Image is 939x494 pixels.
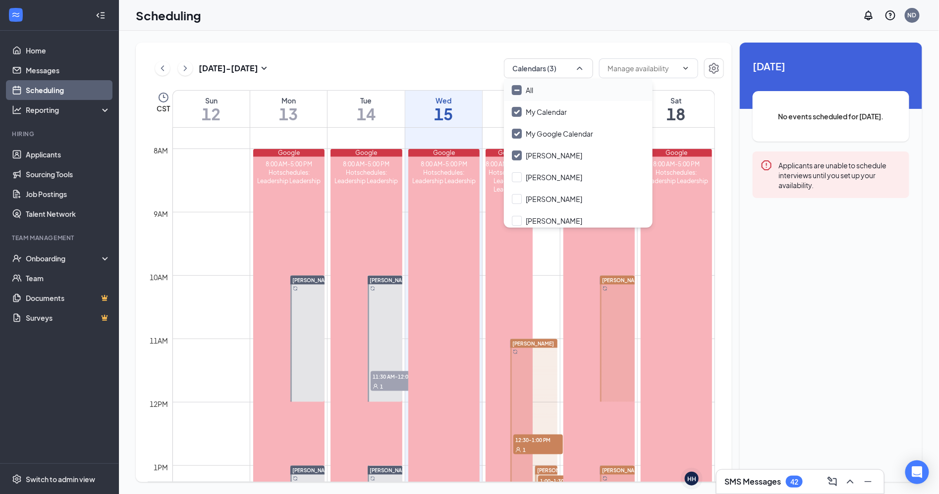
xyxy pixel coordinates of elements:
[641,160,712,168] div: 8:00 AM-5:00 PM
[380,383,383,390] span: 1
[602,467,644,473] span: [PERSON_NAME]
[682,64,690,72] svg: ChevronDown
[575,63,585,73] svg: ChevronUp
[908,11,917,19] div: ND
[26,80,110,100] a: Scheduling
[293,476,298,481] svg: Sync
[12,253,22,263] svg: UserCheck
[515,447,521,453] svg: User
[603,476,608,481] svg: Sync
[148,272,170,283] div: 10am
[370,467,411,473] span: [PERSON_NAME]
[761,159,773,171] svg: Error
[96,10,106,20] svg: Collapse
[253,160,325,168] div: 8:00 AM-5:00 PM
[180,62,190,74] svg: ChevronRight
[486,168,533,194] div: Hotschedules: Leadership Leadership
[405,96,482,105] div: Wed
[486,160,533,168] div: 8:00 AM-5:00 PM
[26,105,111,115] div: Reporting
[862,476,874,488] svg: Minimize
[328,91,404,127] a: October 14, 2025
[483,91,559,127] a: October 16, 2025
[178,61,193,76] button: ChevronRight
[148,398,170,409] div: 12pm
[844,476,856,488] svg: ChevronUp
[293,286,298,291] svg: Sync
[608,63,678,74] input: Manage availability
[26,164,110,184] a: Sourcing Tools
[708,62,720,74] svg: Settings
[250,91,327,127] a: October 13, 2025
[537,467,579,473] span: [PERSON_NAME]
[152,462,170,473] div: 1pm
[12,105,22,115] svg: Analysis
[26,41,110,60] a: Home
[258,62,270,74] svg: SmallChevronDown
[12,234,109,242] div: Team Management
[12,130,109,138] div: Hiring
[26,204,110,224] a: Talent Network
[704,58,724,78] button: Settings
[148,335,170,346] div: 11am
[292,467,334,473] span: [PERSON_NAME]
[26,474,95,484] div: Switch to admin view
[136,7,201,24] h1: Scheduling
[199,63,258,74] h3: [DATE] - [DATE]
[331,160,402,168] div: 8:00 AM-5:00 PM
[26,268,110,288] a: Team
[825,474,840,490] button: ComposeMessage
[371,371,420,381] span: 11:30 AM-12:00 PM
[641,149,712,157] div: Google
[773,111,889,122] span: No events scheduled for [DATE].
[523,446,526,453] span: 1
[370,476,375,481] svg: Sync
[331,149,402,157] div: Google
[538,476,588,486] span: 1:00-1:30 PM
[827,476,838,488] svg: ComposeMessage
[12,474,22,484] svg: Settings
[155,61,170,76] button: ChevronLeft
[152,208,170,219] div: 9am
[158,92,169,103] svg: Clock
[253,149,325,157] div: Google
[11,10,21,20] svg: WorkstreamLogo
[513,349,518,354] svg: Sync
[26,60,110,80] a: Messages
[504,58,593,78] button: Calendars (3)ChevronUp
[483,96,559,105] div: Thu
[724,476,781,487] h3: SMS Messages
[331,168,402,185] div: Hotschedules: Leadership Leadership
[405,91,482,127] a: October 15, 2025
[486,149,533,157] div: Google
[905,460,929,484] div: Open Intercom Messenger
[638,91,715,127] a: October 18, 2025
[790,478,798,486] div: 42
[408,168,480,185] div: Hotschedules: Leadership Leadership
[483,105,559,122] h1: 16
[638,96,715,105] div: Sat
[26,184,110,204] a: Job Postings
[687,475,696,483] div: HH
[842,474,858,490] button: ChevronUp
[26,288,110,308] a: DocumentsCrown
[405,105,482,122] h1: 15
[158,62,167,74] svg: ChevronLeft
[370,286,375,291] svg: Sync
[408,149,480,157] div: Google
[152,145,170,156] div: 8am
[26,145,110,164] a: Applicants
[328,105,404,122] h1: 14
[778,159,901,190] div: Applicants are unable to schedule interviews until you set up your availability.
[173,105,250,122] h1: 12
[641,168,712,185] div: Hotschedules: Leadership Leadership
[173,91,250,127] a: October 12, 2025
[884,9,896,21] svg: QuestionInfo
[603,286,608,291] svg: Sync
[157,103,170,113] span: CST
[328,96,404,105] div: Tue
[863,9,875,21] svg: Notifications
[173,96,250,105] div: Sun
[253,168,325,185] div: Hotschedules: Leadership Leadership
